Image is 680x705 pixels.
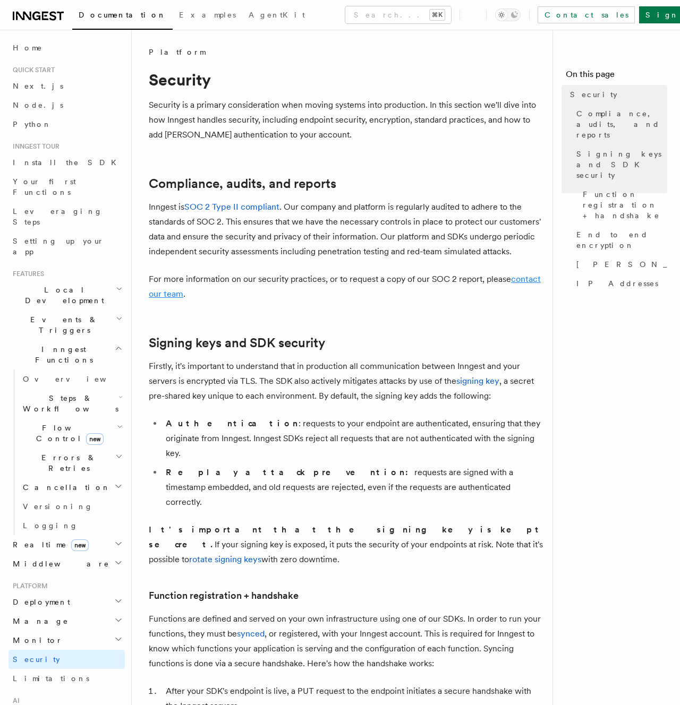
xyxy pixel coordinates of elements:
[19,516,125,535] a: Logging
[583,189,667,221] span: Function registration + handshake
[23,502,93,511] span: Versioning
[570,89,617,100] span: Security
[149,522,544,567] p: If your signing key is exposed, it puts the security of your endpoints at risk. Note that it's po...
[19,448,125,478] button: Errors & Retries
[538,6,635,23] a: Contact sales
[576,229,667,251] span: End to end encryption
[456,376,499,386] a: signing key
[8,172,125,202] a: Your first Functions
[19,389,125,418] button: Steps & Workflows
[576,149,667,180] span: Signing keys and SDK security
[149,98,544,142] p: Security is a primary consideration when moving systems into production. In this section we'll di...
[8,635,63,646] span: Monitor
[149,588,299,603] a: Function registration + handshake
[19,369,125,389] a: Overview
[149,525,543,549] strong: It's important that the signing key is kept secret.
[163,465,544,510] li: requests are signed with a timestamp embedded, and old requests are rejected, even if the request...
[8,38,125,57] a: Home
[8,697,20,705] span: AI
[8,310,125,340] button: Events & Triggers
[572,144,667,185] a: Signing keys and SDK security
[566,68,667,85] h4: On this page
[8,554,125,573] button: Middleware
[149,612,544,671] p: Functions are defined and served on your own infrastructure using one of our SDKs. In order to ru...
[13,42,42,53] span: Home
[8,539,89,550] span: Realtime
[249,11,305,19] span: AgentKit
[13,101,63,109] span: Node.js
[345,6,451,23] button: Search...⌘K
[430,10,445,20] kbd: ⌘K
[149,272,544,302] p: For more information on our security practices, or to request a copy of our SOC 2 report, please .
[8,612,125,631] button: Manage
[8,285,116,306] span: Local Development
[8,597,70,607] span: Deployment
[166,418,299,428] strong: Authentication
[8,369,125,535] div: Inngest Functions
[13,177,76,196] span: Your first Functions
[163,416,544,461] li: : requests to your endpoint are authenticated, ensuring that they originate from Inngest. Inngest...
[8,592,125,612] button: Deployment
[572,274,667,293] a: IP Addresses
[8,669,125,688] a: Limitations
[19,482,110,493] span: Cancellation
[242,3,311,29] a: AgentKit
[173,3,242,29] a: Examples
[79,11,166,19] span: Documentation
[13,82,63,90] span: Next.js
[576,278,658,289] span: IP Addresses
[8,153,125,172] a: Install the SDK
[23,521,78,530] span: Logging
[8,231,125,261] a: Setting up your app
[23,375,132,383] span: Overview
[8,650,125,669] a: Security
[8,616,69,626] span: Manage
[8,66,55,74] span: Quick start
[149,359,544,403] p: Firstly, it's important to understand that in production all communication between Inngest and yo...
[19,497,125,516] a: Versioning
[149,200,544,259] p: Inngest is . Our company and platform is regularly audited to adhere to the standards of SOC 2. T...
[8,76,125,96] a: Next.js
[13,158,123,167] span: Install the SDK
[71,539,89,551] span: new
[8,344,115,365] span: Inngest Functions
[149,70,544,89] h1: Security
[8,270,44,278] span: Features
[8,96,125,115] a: Node.js
[8,314,116,336] span: Events & Triggers
[8,202,125,231] a: Leveraging Steps
[149,176,336,191] a: Compliance, audits, and reports
[8,558,109,569] span: Middleware
[13,120,52,128] span: Python
[19,423,117,444] span: Flow Control
[189,554,261,564] a: rotate signing keys
[237,629,265,639] a: synced
[495,8,521,21] button: Toggle dark mode
[576,108,667,140] span: Compliance, audits, and reports
[566,85,667,104] a: Security
[8,340,125,369] button: Inngest Functions
[166,467,414,477] strong: Replay attack prevention:
[8,115,125,134] a: Python
[19,393,118,414] span: Steps & Workflows
[184,202,279,212] a: SOC 2 Type II compliant
[72,3,173,30] a: Documentation
[572,104,667,144] a: Compliance, audits, and reports
[13,207,103,226] span: Leveraging Steps
[572,255,667,274] a: [PERSON_NAME]
[13,655,60,664] span: Security
[86,433,104,445] span: new
[579,185,667,225] a: Function registration + handshake
[8,535,125,554] button: Realtimenew
[8,142,59,151] span: Inngest tour
[19,478,125,497] button: Cancellation
[19,418,125,448] button: Flow Controlnew
[572,225,667,255] a: End to end encryption
[13,237,104,256] span: Setting up your app
[13,674,89,683] span: Limitations
[8,280,125,310] button: Local Development
[149,336,325,350] a: Signing keys and SDK security
[179,11,236,19] span: Examples
[149,47,205,57] span: Platform
[19,452,115,474] span: Errors & Retries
